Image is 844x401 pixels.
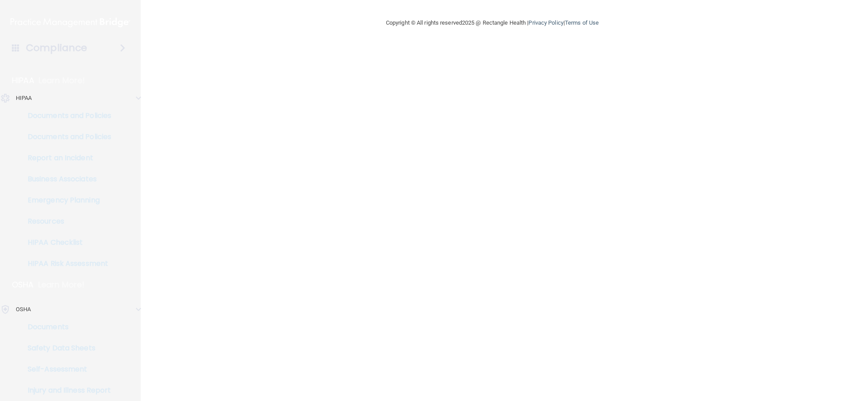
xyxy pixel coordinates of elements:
p: HIPAA Risk Assessment [6,259,126,268]
p: HIPAA [12,75,34,86]
p: Learn More! [38,280,85,290]
p: Report an Incident [6,154,126,162]
p: Resources [6,217,126,226]
p: Emergency Planning [6,196,126,205]
p: OSHA [12,280,34,290]
p: Documents [6,323,126,331]
p: OSHA [16,304,31,315]
p: Injury and Illness Report [6,386,126,395]
div: Copyright © All rights reserved 2025 @ Rectangle Health | | [332,9,653,37]
p: Learn More! [39,75,85,86]
a: Terms of Use [565,19,599,26]
p: Business Associates [6,175,126,184]
p: Safety Data Sheets [6,344,126,353]
p: HIPAA Checklist [6,238,126,247]
img: PMB logo [11,14,130,31]
p: HIPAA [16,93,32,103]
p: Self-Assessment [6,365,126,374]
p: Documents and Policies [6,132,126,141]
a: Privacy Policy [528,19,563,26]
h4: Compliance [26,42,87,54]
p: Documents and Policies [6,111,126,120]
